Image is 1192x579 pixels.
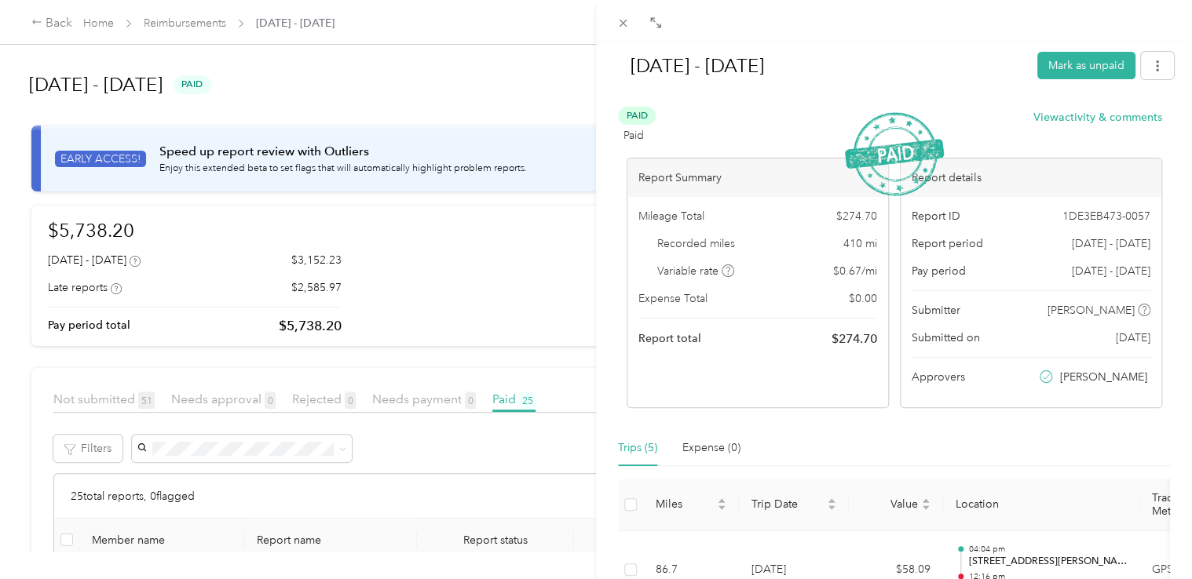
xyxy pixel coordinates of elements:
span: [DATE] - [DATE] [1072,263,1150,279]
span: $ 274.70 [832,330,877,348]
span: $ 0.00 [849,290,877,307]
span: Miles [656,497,714,511]
span: Variable rate [657,263,734,279]
p: 04:04 pm [968,544,1127,555]
span: caret-up [921,496,931,505]
iframe: Everlance-gr Chat Button Frame [1104,491,1192,579]
th: Location [943,479,1139,531]
th: Value [849,479,943,531]
div: Expense (0) [682,439,740,457]
span: caret-down [827,503,836,512]
span: [PERSON_NAME] [1048,302,1135,319]
span: $ 274.70 [836,208,877,224]
span: $ 0.67 / mi [833,263,877,279]
span: Paid [623,127,644,144]
span: caret-up [827,496,836,505]
div: Report Summary [627,158,888,197]
span: [DATE] [1116,330,1150,346]
span: caret-down [717,503,726,512]
span: Trip Date [751,497,824,511]
span: Paid [618,107,656,125]
button: Mark as unpaid [1037,52,1135,79]
span: Report period [912,235,983,252]
span: 1DE3EB473-0057 [1062,208,1150,224]
span: Submitter [912,302,960,319]
span: Report ID [912,208,960,224]
span: Approvers [912,369,965,385]
th: Trip Date [739,479,849,531]
span: [PERSON_NAME] [1060,369,1147,385]
span: Value [861,497,918,511]
span: caret-up [717,496,726,505]
div: Report details [901,158,1161,197]
span: Pay period [912,263,966,279]
span: [DATE] - [DATE] [1072,235,1150,252]
span: caret-down [921,503,931,512]
th: Miles [643,479,739,531]
div: Trips (5) [618,439,657,457]
span: Report total [638,330,701,347]
span: 410 mi [843,235,877,252]
button: Viewactivity & comments [1033,109,1162,126]
h1: Jun 30 - Jul 13, 2024 [614,47,1026,85]
span: Mileage Total [638,208,704,224]
span: Expense Total [638,290,708,307]
p: [STREET_ADDRESS][PERSON_NAME] [968,555,1127,569]
span: Submitted on [912,330,980,346]
img: PaidStamp [845,112,944,196]
span: Recorded miles [657,235,735,252]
